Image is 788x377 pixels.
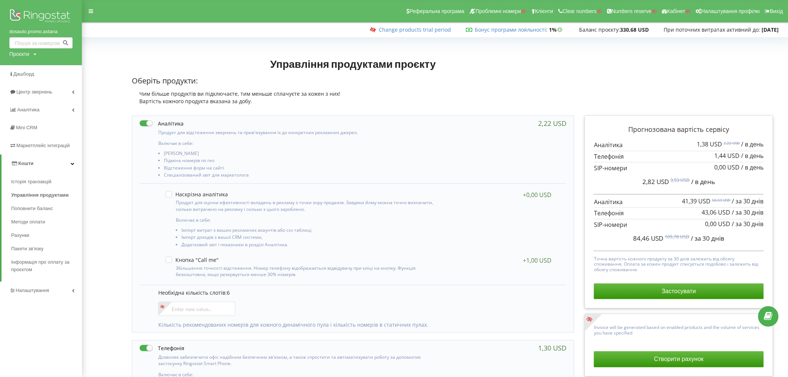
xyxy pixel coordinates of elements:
a: Інформація про оплату за проєктом [11,256,82,276]
a: Бонус програми лояльності [475,26,546,33]
span: Вихід [770,8,783,14]
div: +0,00 USD [523,191,552,199]
span: Рахунки [11,232,29,239]
div: Вартість кожного продукта вказана за добу. [132,98,574,105]
span: Баланс проєкту: [579,26,620,33]
button: Створити рахунок [594,351,764,367]
a: Методи оплати [11,215,82,229]
span: / в день [741,152,764,160]
p: Включає в себе: [158,140,438,146]
span: 6 [227,289,230,296]
span: Налаштування профілю [701,8,760,14]
span: / в день [691,177,715,186]
span: Центр звернень [16,89,52,95]
label: Аналітика [140,120,184,127]
p: Телефонія [594,152,764,161]
label: Телефонія [140,344,184,352]
div: 2,22 USD [538,120,566,127]
a: Change products trial period [379,26,451,33]
label: Кнопка "Call me" [166,257,219,263]
span: / за 30 днів [732,197,764,205]
span: Проблемні номери [476,8,521,14]
p: Продукт для відстеження звернень та прив'язування їх до конкретних рекламних джерел. [158,129,438,136]
p: Необхідна кількість слотів: [158,289,559,297]
p: Продукт для оцінки ефективності вкладень в рекламу з точки зору продажів. Завдяки йому можна точн... [176,199,436,212]
p: Точна вартість кожного продукту за 30 днів залежить від обсягу споживання. Оплата за кожен продук... [594,254,764,272]
span: Історія транзакцій [11,178,51,186]
span: Дашборд [13,71,34,77]
p: Оберіть продукти: [132,76,574,86]
sup: 66,63 USD [712,197,731,203]
span: Clear numbers [563,8,597,14]
span: Поповнити баланс [11,205,53,212]
span: 84,46 USD [633,234,664,243]
h1: Управління продуктами проєкту [132,57,574,70]
span: 0,00 USD [715,163,740,171]
span: 0,00 USD [705,220,731,228]
span: / в день [741,163,764,171]
a: dosauto.promo.astana [9,28,73,35]
span: Реферальна програма [410,8,465,14]
a: Рахунки [11,229,82,242]
a: Пакети зв'язку [11,242,82,256]
strong: 330,68 USD [620,26,649,33]
sup: 3,53 USD [670,177,690,183]
span: : [475,26,547,33]
button: Застосувати [594,283,764,299]
p: SIP-номери [594,221,764,229]
input: Пошук за номером [9,37,73,48]
strong: [DATE] [762,26,779,33]
a: Кошти [1,155,82,172]
div: 1,30 USD [538,344,566,352]
p: Дозволяє забезпечити офіс надійним безпечним зв'язком, а також спростити та автоматизувати роботу... [158,354,438,367]
span: Пакети зв'язку [11,245,44,253]
p: Включає в себе: [176,217,436,223]
span: 1,38 USD [697,140,722,148]
span: / за 30 днів [732,220,764,228]
img: Ringostat logo [9,7,73,26]
span: Управління продуктами [11,191,69,199]
p: Invoice will be generated based on enabled products and the volume of services you have specified [594,323,764,336]
span: Налаштування [16,288,49,293]
div: +1,00 USD [523,257,552,264]
label: Наскрізна аналітика [166,191,228,197]
div: Чим більше продуктів ви підключаєте, тим меньше сплачуєте за кожен з них! [132,90,574,98]
li: Імпорт витрат з ваших рекламних акаунтів або csv таблиці, [181,228,436,235]
span: / в день [741,140,764,148]
p: Прогнозована вартість сервісу [594,125,764,134]
p: Аналітика [594,141,764,149]
a: Історія транзакцій [11,175,82,188]
span: 43,06 USD [702,208,731,216]
span: Кошти [18,161,34,166]
span: 2,82 USD [642,177,669,186]
li: Спеціалізований звіт для маркетолога [164,172,438,180]
p: Аналітика [594,198,764,206]
span: Numbers reserve [612,8,652,14]
span: Методи оплати [11,218,45,226]
a: Управління продуктами [11,188,82,202]
span: 1,44 USD [715,152,740,160]
span: / за 30 днів [691,234,725,243]
span: При поточних витратах активний до: [664,26,760,33]
p: Збільшення точності відстеження. Номер телефону відображається відвідувачу при кліці на кнопку. Ф... [176,265,436,278]
input: Enter new value... [158,302,235,316]
span: Клієнти [535,8,553,14]
a: Поповнити баланс [11,202,82,215]
span: Маркетплейс інтеграцій [16,143,70,148]
strong: 1% [549,26,564,33]
p: Кількість рекомендованих номерів для кожного динамічного пула і кількість номерів в статичних пулах. [158,321,559,329]
span: / за 30 днів [732,208,764,216]
li: Відстеження форм на сайті [164,165,438,172]
li: Додатковий звіт і показники в розділі Аналітика. [181,242,436,249]
span: Аналiтика [17,107,39,113]
span: Кабінет [667,8,686,14]
li: [PERSON_NAME] [164,151,438,158]
span: Mini CRM [16,125,37,130]
p: SIP-номери [594,164,764,172]
sup: 2,22 USD [724,140,740,146]
li: Підміна номерів по гео [164,158,438,165]
sup: 105,78 USD [665,234,690,240]
li: Імпорт доходів з вашої CRM системи, [181,235,436,242]
span: Інформація про оплату за проєктом [11,259,78,273]
span: 41,39 USD [682,197,711,205]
